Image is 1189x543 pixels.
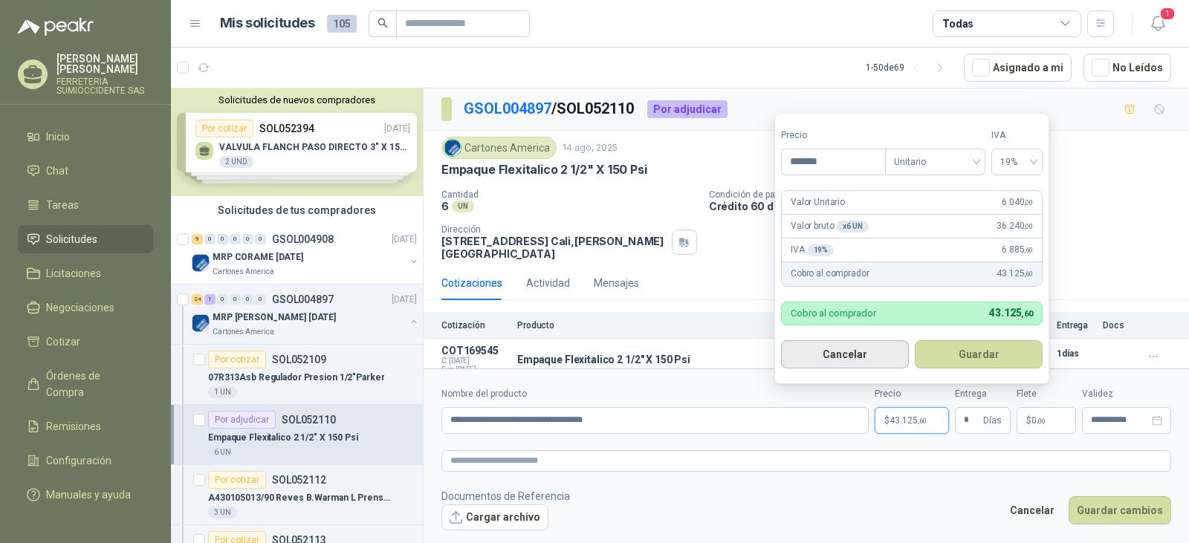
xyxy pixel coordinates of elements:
[875,387,949,401] label: Precio
[208,491,393,505] p: A430105013/90 Reves B.Warman L Prensa5x4
[392,293,417,307] p: [DATE]
[208,411,276,429] div: Por adjudicar
[392,233,417,247] p: [DATE]
[46,163,68,179] span: Chat
[18,328,153,356] a: Cotizar
[1024,246,1033,254] span: ,60
[192,290,420,338] a: 24 1 0 0 0 0 GSOL004897[DATE] Company LogoMRP [PERSON_NAME] [DATE]Cartones America
[791,243,834,257] p: IVA
[56,77,153,95] p: FERRETERIA SUMIOCCIDENTE SAS
[272,234,334,244] p: GSOL004908
[441,320,508,331] p: Cotización
[991,129,1043,143] label: IVA
[791,308,876,318] p: Cobro al comprador
[18,481,153,509] a: Manuales y ayuda
[213,266,274,278] p: Cartones America
[983,408,1002,433] span: Días
[46,418,101,435] span: Remisiones
[441,365,508,374] span: Exp: [DATE]
[217,234,228,244] div: 0
[441,137,557,159] div: Cartones America
[1144,10,1171,37] button: 1
[18,157,153,185] a: Chat
[942,16,973,32] div: Todas
[1103,320,1133,331] p: Docs
[272,354,326,365] p: SOL052109
[441,488,570,504] p: Documentos de Referencia
[1083,53,1171,82] button: No Leídos
[444,140,461,156] img: Company Logo
[594,275,639,291] div: Mensajes
[1024,198,1033,207] span: ,00
[18,191,153,219] a: Tareas
[230,294,241,305] div: 0
[18,446,153,475] a: Configuración
[1002,243,1033,257] span: 6.885
[242,234,253,244] div: 0
[18,123,153,151] a: Inicio
[213,310,336,325] p: MRP [PERSON_NAME] [DATE]
[171,345,423,405] a: Por cotizarSOL05210907R313Asb Regulador Presion 1/2"Parker1 UN
[1037,417,1046,425] span: ,00
[217,294,228,305] div: 0
[915,340,1043,368] button: Guardar
[452,201,474,212] div: UN
[1000,151,1034,173] span: 19%
[563,141,618,155] p: 14 ago, 2025
[171,196,423,224] div: Solicitudes de tus compradores
[837,221,868,233] div: x 6 UN
[647,100,728,118] div: Por adjudicar
[327,15,357,33] span: 105
[781,340,909,368] button: Cancelar
[1082,387,1171,401] label: Validez
[989,307,1033,319] span: 43.125
[192,314,210,332] img: Company Logo
[242,294,253,305] div: 0
[192,294,203,305] div: 24
[1031,416,1046,425] span: 0
[964,53,1072,82] button: Asignado a mi
[18,362,153,406] a: Órdenes de Compra
[890,416,927,425] span: 43.125
[791,195,845,209] p: Valor Unitario
[208,471,266,489] div: Por cotizar
[709,200,1183,212] p: Crédito 60 días
[18,259,153,287] a: Licitaciones
[441,162,647,178] p: Empaque Flexitalico 2 1/2" X 150 Psi
[526,275,570,291] div: Actividad
[18,225,153,253] a: Solicitudes
[1057,345,1094,362] p: 1 días
[255,234,266,244] div: 0
[1024,270,1033,278] span: ,60
[441,235,666,260] p: [STREET_ADDRESS] Cali , [PERSON_NAME][GEOGRAPHIC_DATA]
[282,414,336,425] p: SOL052110
[709,189,1183,200] p: Condición de pago
[208,351,266,368] div: Por cotizar
[255,294,266,305] div: 0
[204,294,216,305] div: 1
[808,244,835,256] div: 19 %
[781,129,885,143] label: Precio
[441,275,502,291] div: Cotizaciones
[441,387,869,401] label: Nombre del producto
[18,412,153,440] a: Remisiones
[866,56,952,79] div: 1 - 50 de 69
[46,129,70,145] span: Inicio
[46,368,139,400] span: Órdenes de Compra
[230,234,241,244] div: 0
[1069,496,1171,524] button: Guardar cambios
[171,465,423,525] a: Por cotizarSOL052112A430105013/90 Reves B.Warman L Prensa5x43 UN
[213,326,274,338] p: Cartones America
[1024,222,1033,230] span: ,00
[213,250,303,264] p: MRP CORAME [DATE]
[441,189,697,200] p: Cantidad
[441,504,548,531] button: Cargar archivo
[46,487,131,503] span: Manuales y ayuda
[378,18,388,28] span: search
[171,405,423,465] a: Por adjudicarSOL052110Empaque Flexitalico 2 1/2" X 150 Psi6 UN
[208,446,237,458] div: 6 UN
[1017,407,1076,434] p: $ 0,00
[208,371,384,385] p: 07R313Asb Regulador Presion 1/2"Parker
[1021,309,1033,319] span: ,60
[204,234,216,244] div: 0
